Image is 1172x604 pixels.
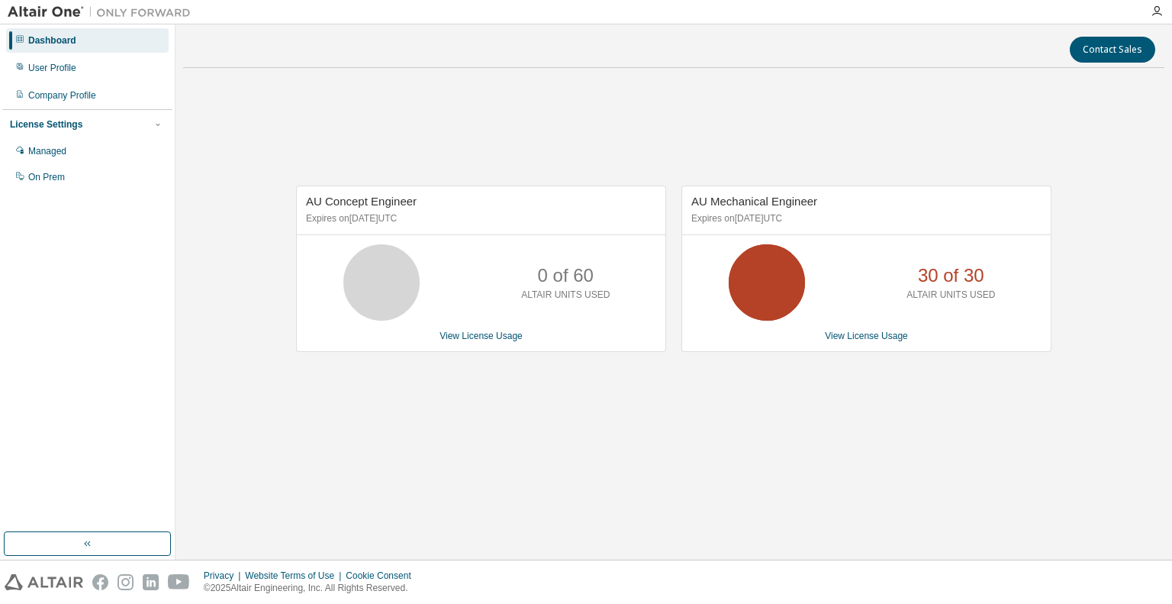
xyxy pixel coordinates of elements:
div: Privacy [204,570,245,582]
div: License Settings [10,118,82,131]
span: AU Mechanical Engineer [691,195,817,208]
img: Altair One [8,5,198,20]
a: View License Usage [825,331,908,341]
img: facebook.svg [92,574,108,590]
div: Managed [28,145,66,157]
div: Company Profile [28,89,96,102]
p: ALTAIR UNITS USED [906,289,995,302]
img: altair_logo.svg [5,574,83,590]
p: © 2025 Altair Engineering, Inc. All Rights Reserved. [204,582,420,595]
img: instagram.svg [118,574,134,590]
button: Contact Sales [1070,37,1155,63]
p: ALTAIR UNITS USED [521,289,610,302]
img: youtube.svg [168,574,190,590]
div: User Profile [28,62,76,74]
div: Website Terms of Use [245,570,346,582]
p: Expires on [DATE] UTC [306,212,652,225]
span: AU Concept Engineer [306,195,417,208]
div: Dashboard [28,34,76,47]
p: 30 of 30 [918,263,984,289]
p: Expires on [DATE] UTC [691,212,1038,225]
img: linkedin.svg [143,574,159,590]
div: On Prem [28,171,65,183]
div: Cookie Consent [346,570,420,582]
p: 0 of 60 [538,263,594,289]
a: View License Usage [439,331,523,341]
